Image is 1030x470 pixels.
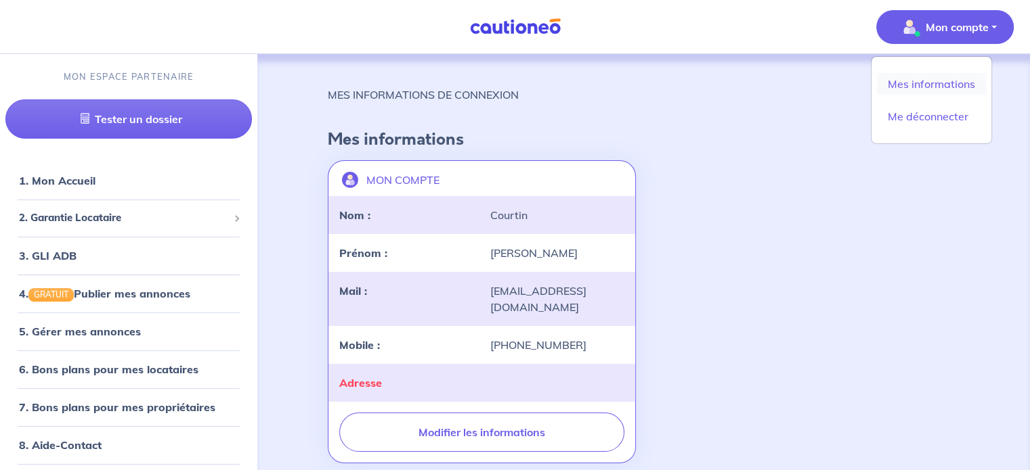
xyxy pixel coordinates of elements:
[481,283,632,315] div: [EMAIL_ADDRESS][DOMAIN_NAME]
[899,16,920,38] img: illu_account_valid_menu.svg
[5,431,252,459] div: 8. Aide-Contact
[871,56,992,144] div: illu_account_valid_menu.svgMon compte
[481,337,632,353] div: [PHONE_NUMBER]
[19,438,102,452] a: 8. Aide-Contact
[926,19,989,35] p: Mon compte
[339,413,624,452] button: Modifier les informations
[5,167,252,194] div: 1. Mon Accueil
[342,172,358,188] img: illu_account.svg
[5,318,252,345] div: 5. Gérer mes annonces
[5,205,252,231] div: 2. Garantie Locataire
[339,246,387,260] strong: Prénom :
[5,280,252,307] div: 4.GRATUITPublier mes annonces
[19,325,141,338] a: 5. Gérer mes annonces
[5,356,252,383] div: 6. Bons plans pour mes locataires
[5,394,252,421] div: 7. Bons plans pour mes propriétaires
[877,73,986,95] a: Mes informations
[339,208,370,222] strong: Nom :
[19,400,215,414] a: 7. Bons plans pour mes propriétaires
[339,338,380,352] strong: Mobile :
[328,87,519,103] p: MES INFORMATIONS DE CONNEXION
[19,249,77,262] a: 3. GLI ADB
[64,70,194,83] p: MON ESPACE PARTENAIRE
[876,10,1014,44] button: illu_account_valid_menu.svgMon compte
[5,99,252,139] a: Tester un dossier
[19,174,95,187] a: 1. Mon Accueil
[339,284,367,298] strong: Mail :
[19,362,198,376] a: 6. Bons plans pour mes locataires
[877,105,986,127] a: Me déconnecter
[19,287,190,300] a: 4.GRATUITPublier mes annonces
[465,18,566,35] img: Cautioneo
[19,210,228,226] span: 2. Garantie Locataire
[339,376,382,390] strong: Adresse
[366,172,439,188] p: MON COMPTE
[481,207,632,223] div: Courtin
[328,130,960,149] h4: Mes informations
[481,245,632,261] div: [PERSON_NAME]
[5,242,252,269] div: 3. GLI ADB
